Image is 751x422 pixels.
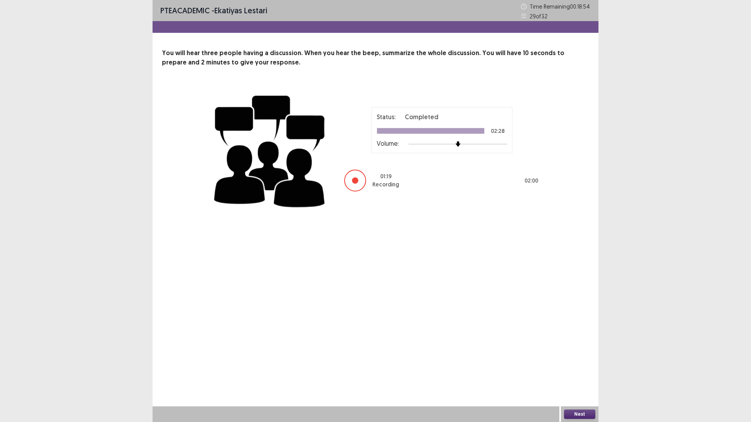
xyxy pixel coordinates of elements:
img: group-discussion [211,86,329,214]
p: 02:28 [491,128,505,134]
p: You will hear three people having a discussion. When you hear the beep, summarize the whole discu... [162,48,589,67]
p: Completed [405,112,438,122]
p: 02 : 00 [525,177,538,185]
img: arrow-thumb [455,141,461,147]
p: Recording [372,181,399,189]
button: Next [564,409,595,419]
span: PTE academic [160,5,210,15]
p: Volume: [377,139,399,148]
p: Status: [377,112,395,122]
p: Time Remaining 00 : 18 : 54 [530,2,591,11]
p: - Ekatiyas lestari [160,5,267,16]
p: 29 of 32 [530,12,548,20]
p: 01 : 19 [380,172,392,181]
